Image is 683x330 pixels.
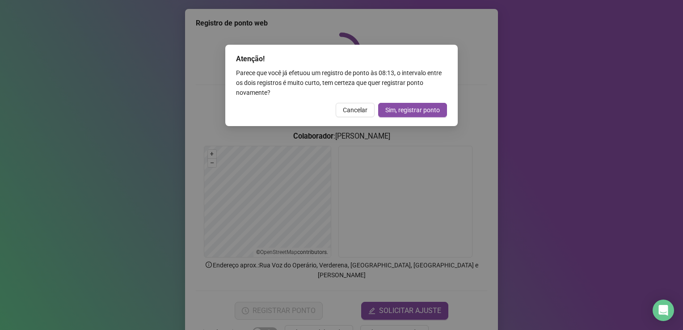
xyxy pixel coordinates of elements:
div: Parece que você já efetuou um registro de ponto às 08:13 , o intervalo entre os dois registros é ... [236,68,447,97]
button: Cancelar [336,103,375,117]
span: Sim, registrar ponto [385,105,440,115]
div: Atenção! [236,54,447,64]
button: Sim, registrar ponto [378,103,447,117]
div: Open Intercom Messenger [653,300,674,321]
span: Cancelar [343,105,367,115]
